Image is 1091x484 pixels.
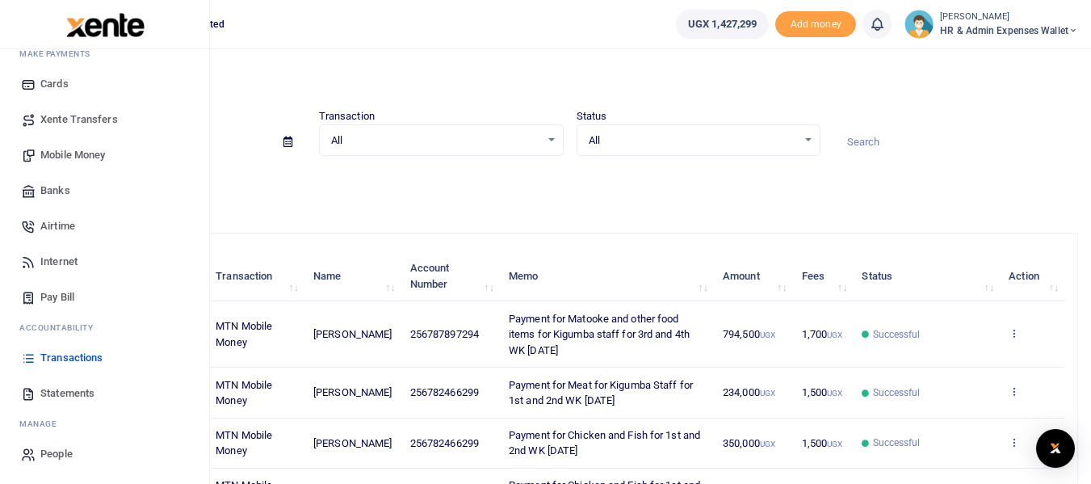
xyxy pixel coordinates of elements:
[61,69,1078,87] h4: Transactions
[802,386,843,398] span: 1,500
[40,112,118,128] span: Xente Transfers
[40,385,94,402] span: Statements
[313,437,392,449] span: [PERSON_NAME]
[723,328,775,340] span: 794,500
[66,13,145,37] img: logo-large
[313,328,392,340] span: [PERSON_NAME]
[509,429,700,457] span: Payment for Chicken and Fish for 1st and 2nd WK [DATE]
[940,11,1078,24] small: [PERSON_NAME]
[760,389,775,398] small: UGX
[13,244,196,280] a: Internet
[760,440,775,448] small: UGX
[410,437,479,449] span: 256782466299
[216,379,272,407] span: MTN Mobile Money
[853,251,1000,301] th: Status: activate to sort column ascending
[760,330,775,339] small: UGX
[319,108,375,124] label: Transaction
[775,17,856,29] a: Add money
[40,76,69,92] span: Cards
[775,11,856,38] span: Add money
[65,18,145,30] a: logo-small logo-large logo-large
[676,10,769,39] a: UGX 1,427,299
[13,436,196,472] a: People
[40,183,70,199] span: Banks
[833,128,1078,156] input: Search
[509,313,690,356] span: Payment for Matooke and other food items for Kigumba staff for 3rd and 4th WK [DATE]
[13,41,196,66] li: M
[793,251,854,301] th: Fees: activate to sort column ascending
[500,251,714,301] th: Memo: activate to sort column ascending
[723,386,775,398] span: 234,000
[827,440,842,448] small: UGX
[27,48,90,60] span: ake Payments
[13,280,196,315] a: Pay Bill
[27,418,57,430] span: anage
[904,10,1078,39] a: profile-user [PERSON_NAME] HR & Admin Expenses Wallet
[688,16,757,32] span: UGX 1,427,299
[775,11,856,38] li: Toup your wallet
[827,330,842,339] small: UGX
[401,251,500,301] th: Account Number: activate to sort column ascending
[873,385,921,400] span: Successful
[40,218,75,234] span: Airtime
[40,446,73,462] span: People
[40,289,74,305] span: Pay Bill
[13,66,196,102] a: Cards
[827,389,842,398] small: UGX
[873,327,921,342] span: Successful
[13,315,196,340] li: Ac
[802,328,843,340] span: 1,700
[216,320,272,348] span: MTN Mobile Money
[577,108,607,124] label: Status
[13,376,196,411] a: Statements
[304,251,401,301] th: Name: activate to sort column ascending
[410,386,479,398] span: 256782466299
[13,173,196,208] a: Banks
[509,379,693,407] span: Payment for Meat for Kigumba Staff for 1st and 2nd WK [DATE]
[216,429,272,457] span: MTN Mobile Money
[13,340,196,376] a: Transactions
[410,328,479,340] span: 256787897294
[940,23,1078,38] span: HR & Admin Expenses Wallet
[1036,429,1075,468] div: Open Intercom Messenger
[207,251,304,301] th: Transaction: activate to sort column ascending
[802,437,843,449] span: 1,500
[13,137,196,173] a: Mobile Money
[40,147,105,163] span: Mobile Money
[1000,251,1064,301] th: Action: activate to sort column ascending
[13,102,196,137] a: Xente Transfers
[714,251,793,301] th: Amount: activate to sort column ascending
[873,436,921,450] span: Successful
[331,133,540,149] span: All
[313,386,392,398] span: [PERSON_NAME]
[904,10,934,39] img: profile-user
[40,254,78,270] span: Internet
[40,350,103,366] span: Transactions
[723,437,775,449] span: 350,000
[61,175,1078,192] p: Download
[13,411,196,436] li: M
[589,133,798,149] span: All
[669,10,775,39] li: Wallet ballance
[31,322,93,334] span: countability
[13,208,196,244] a: Airtime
